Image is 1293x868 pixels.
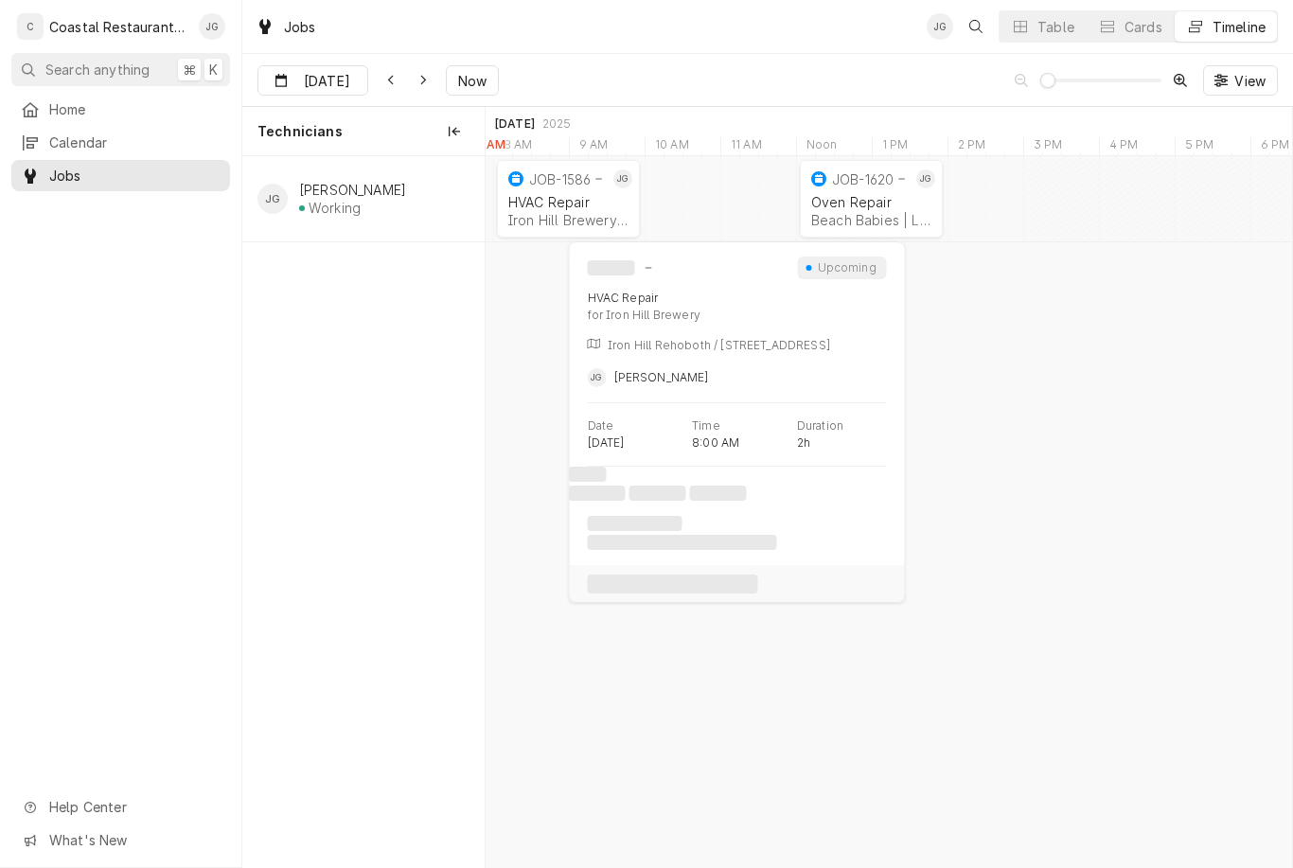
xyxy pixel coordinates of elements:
div: Table [1037,17,1074,37]
div: JG [199,13,225,40]
span: ‌ [588,260,635,275]
div: HVAC Repair [508,194,629,210]
span: ‌ [588,575,758,593]
div: Beach Babies | Lewes, 19958 [811,212,931,228]
div: JG [588,368,607,387]
div: 2025 [542,116,572,132]
span: ‌ [629,486,686,501]
button: View [1203,65,1278,96]
div: 11 AM [720,137,771,158]
div: 4 PM [1099,137,1148,158]
span: Technicians [257,122,343,141]
div: JOB-1620 [832,171,894,187]
div: JG [927,13,953,40]
div: Technicians column. SPACE for context menu [242,107,485,156]
span: ‌ [588,535,777,550]
span: [PERSON_NAME] [614,370,709,384]
p: 2h [797,435,810,451]
span: Search anything [45,60,150,80]
div: JG [916,169,935,188]
div: Timeline [1213,17,1266,37]
label: 7:47 AM [456,137,505,152]
div: Oven Repair [811,194,931,210]
div: 9 AM [569,137,618,158]
p: [DATE] [588,435,625,451]
div: James Gatton's Avatar [613,169,632,188]
a: Calendar [11,127,230,158]
span: K [209,60,218,80]
span: Now [454,71,490,91]
div: James Gatton's Avatar [588,368,607,387]
div: JOB-1586 [529,171,591,187]
span: Help Center [49,797,219,817]
div: for Iron Hill Brewery [588,308,887,323]
span: Home [49,99,221,119]
div: left [242,156,485,868]
div: James Gatton's Avatar [927,13,953,40]
div: Working [309,200,361,216]
div: [PERSON_NAME] [299,182,406,198]
div: Noon [796,137,847,158]
div: 10 AM [645,137,699,158]
p: 8:00 AM [692,435,739,451]
div: 3 PM [1023,137,1072,158]
div: HVAC Repair [588,291,659,306]
div: normal [486,156,1292,868]
div: 5 PM [1175,137,1224,158]
span: ‌ [569,486,626,501]
div: James Gatton's Avatar [257,184,288,214]
p: Date [588,418,614,434]
span: ‌ [690,486,747,501]
p: Time [692,418,720,434]
p: Duration [797,418,843,434]
span: Jobs [49,166,221,186]
div: 1 PM [872,137,918,158]
span: Calendar [49,133,221,152]
div: 2 PM [948,137,996,158]
div: James Gatton's Avatar [199,13,225,40]
a: Go to Help Center [11,791,230,823]
a: Go to What's New [11,824,230,856]
div: Upcoming [815,260,879,275]
div: Iron Hill Brewery | [GEOGRAPHIC_DATA], 19971 [508,212,629,228]
a: Home [11,94,230,125]
div: JG [257,184,288,214]
button: [DATE] [257,65,368,96]
button: Open search [961,11,991,42]
div: JG [613,169,632,188]
button: Now [446,65,499,96]
button: Search anything⌘K [11,53,230,86]
span: View [1231,71,1269,91]
span: ‌ [588,516,682,531]
span: What's New [49,830,219,850]
span: ⌘ [183,60,196,80]
div: James Gatton's Avatar [916,169,935,188]
div: C [17,13,44,40]
div: [DATE] [495,116,535,132]
span: ‌ [569,467,607,482]
p: Iron Hill Rehoboth / [STREET_ADDRESS] [608,338,830,353]
a: Jobs [11,160,230,191]
div: Coastal Restaurant Repair [49,17,188,37]
div: Cards [1125,17,1162,37]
